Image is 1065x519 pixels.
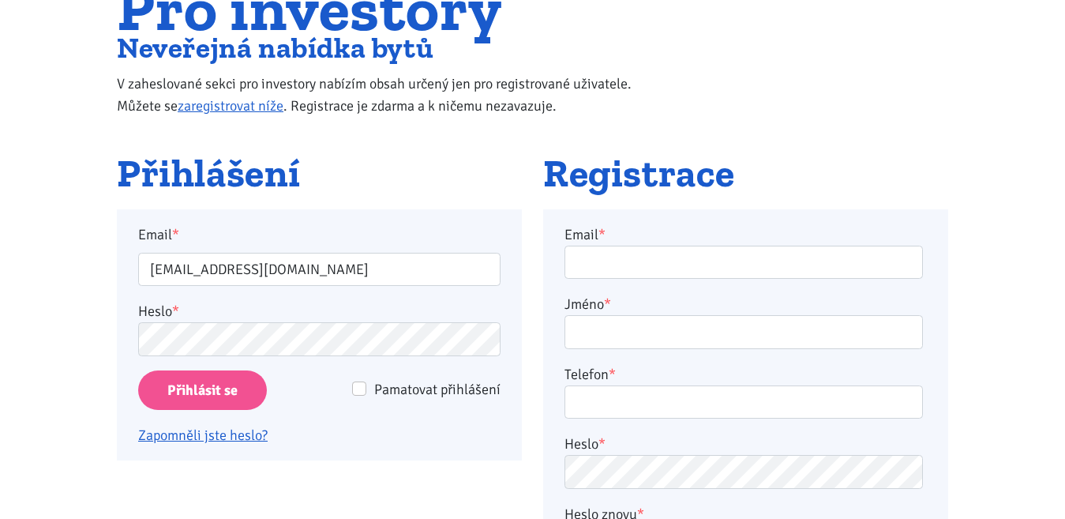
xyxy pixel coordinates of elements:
a: Zapomněli jste heslo? [138,427,268,444]
input: Přihlásit se [138,370,267,411]
span: Pamatovat přihlášení [374,381,501,398]
p: V zaheslované sekci pro investory nabízím obsah určený jen pro registrované uživatele. Můžete se ... [117,73,664,117]
label: Email [128,224,512,246]
label: Heslo [564,433,606,455]
h2: Registrace [543,152,948,195]
abbr: required [604,295,611,313]
abbr: required [598,226,606,243]
label: Heslo [138,300,179,322]
label: Email [564,224,606,246]
a: zaregistrovat níže [178,97,283,115]
h2: Přihlášení [117,152,522,195]
label: Telefon [564,363,616,385]
abbr: required [598,435,606,453]
h2: Neveřejná nabídka bytů [117,35,664,61]
label: Jméno [564,293,611,315]
abbr: required [609,366,616,383]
